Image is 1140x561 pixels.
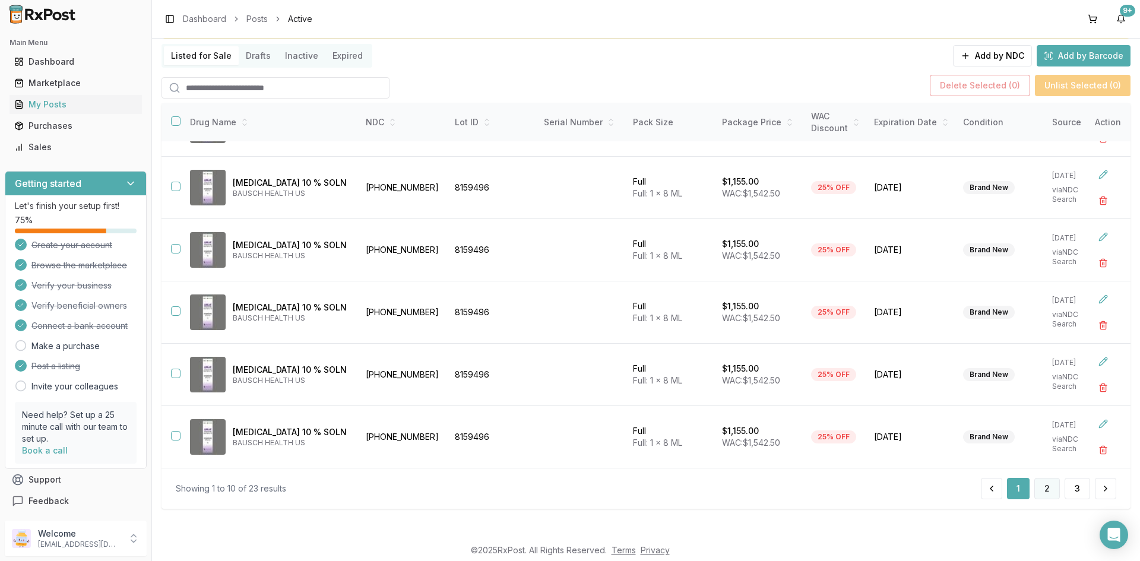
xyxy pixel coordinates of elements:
a: Terms [612,545,636,555]
button: Delete [1092,252,1114,274]
p: [MEDICAL_DATA] 10 % SOLN [233,426,349,438]
p: via NDC Search [1052,248,1097,267]
button: Marketplace [5,74,147,93]
span: Create your account [31,239,112,251]
img: Jublia 10 % SOLN [190,170,226,205]
span: [DATE] [874,244,949,256]
img: RxPost Logo [5,5,81,24]
button: My Posts [5,95,147,114]
td: [PHONE_NUMBER] [359,219,448,281]
p: [DATE] [1052,171,1097,180]
p: [DATE] [1052,233,1097,243]
p: $1,155.00 [722,363,759,375]
button: Edit [1092,164,1114,185]
td: Full [626,344,715,406]
p: Need help? Set up a 25 minute call with our team to set up. [22,409,129,445]
span: [DATE] [874,306,949,318]
span: [DATE] [874,431,949,443]
div: Open Intercom Messenger [1100,521,1128,549]
p: [EMAIL_ADDRESS][DOMAIN_NAME] [38,540,121,549]
img: Jublia 10 % SOLN [190,294,226,330]
p: [MEDICAL_DATA] 10 % SOLN [233,302,349,313]
td: 8159496 [448,157,537,219]
div: Expiration Date [874,116,949,128]
button: Delete [1092,190,1114,211]
div: Brand New [963,368,1015,381]
nav: breadcrumb [183,13,312,25]
a: Purchases [9,115,142,137]
img: User avatar [12,529,31,548]
div: 25% OFF [811,306,856,319]
div: Purchases [14,120,137,132]
span: WAC: $1,542.50 [722,188,780,198]
div: Brand New [963,181,1015,194]
th: Condition [956,103,1045,142]
a: Privacy [641,545,670,555]
a: Invite your colleagues [31,381,118,392]
td: Full [626,406,715,468]
span: Verify beneficial owners [31,300,127,312]
p: via NDC Search [1052,435,1097,454]
a: Marketplace [9,72,142,94]
span: 75 % [15,214,33,226]
div: NDC [366,116,441,128]
div: 25% OFF [811,430,856,443]
p: [MEDICAL_DATA] 10 % SOLN [233,364,349,376]
span: Full: 1 x 8 ML [633,313,682,323]
span: WAC: $1,542.50 [722,313,780,323]
p: $1,155.00 [722,300,759,312]
div: Showing 1 to 10 of 23 results [176,483,286,495]
a: Posts [246,13,268,25]
td: 8159496 [448,281,537,344]
td: [PHONE_NUMBER] [359,281,448,344]
button: Drafts [239,46,278,65]
p: via NDC Search [1052,185,1097,204]
span: WAC: $1,542.50 [722,251,780,261]
p: [DATE] [1052,420,1097,430]
p: BAUSCH HEALTH US [233,376,349,385]
button: Edit [1092,351,1114,372]
a: Book a call [22,445,68,455]
div: 25% OFF [811,243,856,256]
p: BAUSCH HEALTH US [233,189,349,198]
p: [MEDICAL_DATA] 10 % SOLN [233,239,349,251]
span: Active [288,13,312,25]
span: WAC: $1,542.50 [722,438,780,448]
td: 8159496 [448,219,537,281]
div: Dashboard [14,56,137,68]
td: [PHONE_NUMBER] [359,157,448,219]
button: 3 [1065,478,1090,499]
button: Feedback [5,490,147,512]
div: 9+ [1120,5,1135,17]
p: [DATE] [1052,296,1097,305]
a: Sales [9,137,142,158]
button: 2 [1034,478,1060,499]
span: [DATE] [874,369,949,381]
p: [MEDICAL_DATA] 10 % SOLN [233,177,349,189]
p: via NDC Search [1052,372,1097,391]
span: Full: 1 x 8 ML [633,438,682,448]
button: Delete [1092,315,1114,336]
button: Edit [1092,413,1114,435]
p: BAUSCH HEALTH US [233,313,349,323]
th: Action [1085,103,1130,142]
a: Dashboard [183,13,226,25]
button: Sales [5,138,147,157]
td: [PHONE_NUMBER] [359,344,448,406]
span: Full: 1 x 8 ML [633,375,682,385]
td: Full [626,219,715,281]
button: Add by Barcode [1037,45,1130,66]
div: Brand New [963,243,1015,256]
button: Support [5,469,147,490]
p: $1,155.00 [722,176,759,188]
th: Pack Size [626,103,715,142]
div: Lot ID [455,116,530,128]
button: Inactive [278,46,325,65]
img: Jublia 10 % SOLN [190,357,226,392]
span: Feedback [28,495,69,507]
td: Full [626,157,715,219]
button: Edit [1092,289,1114,310]
p: $1,155.00 [722,425,759,437]
span: Post a listing [31,360,80,372]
